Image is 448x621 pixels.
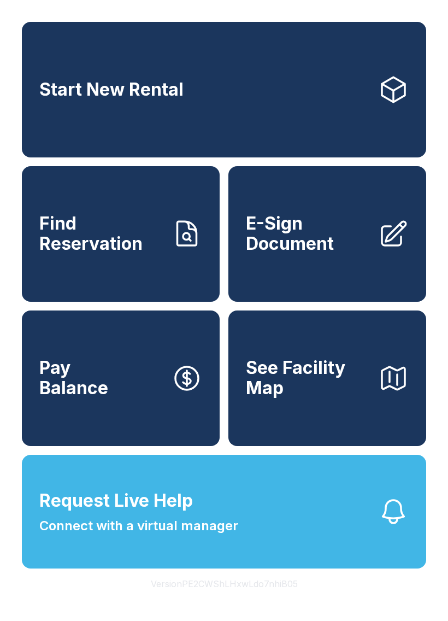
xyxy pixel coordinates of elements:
span: Pay Balance [39,358,108,398]
button: See Facility Map [228,310,426,446]
span: Connect with a virtual manager [39,516,238,536]
span: Request Live Help [39,488,193,514]
a: Find Reservation [22,166,220,302]
a: E-Sign Document [228,166,426,302]
span: E-Sign Document [246,214,369,254]
a: PayBalance [22,310,220,446]
span: Find Reservation [39,214,163,254]
span: Start New Rental [39,80,184,100]
button: Request Live HelpConnect with a virtual manager [22,455,426,569]
button: VersionPE2CWShLHxwLdo7nhiB05 [142,569,306,599]
a: Start New Rental [22,22,426,157]
span: See Facility Map [246,358,369,398]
